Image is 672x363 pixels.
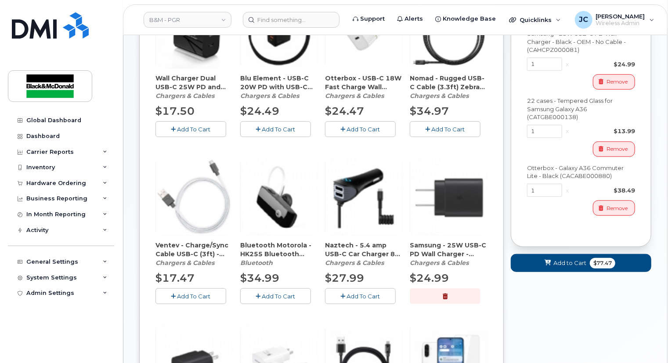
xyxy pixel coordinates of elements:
div: x [562,127,572,135]
span: Quicklinks [520,16,552,23]
span: Alerts [405,15,423,23]
a: Support [347,10,391,28]
span: Remove [607,204,628,212]
div: x [562,60,572,69]
em: Chargers & Cables [410,259,469,267]
span: Add To Cart [262,126,296,133]
a: Knowledge Base [429,10,502,28]
img: accessory36708.JPG [410,158,488,236]
div: Naztech - 5.4 amp USB-C Car Charger 8ft (For Tablets) (CACCHI000067) [325,241,403,267]
span: Add To Cart [177,293,211,300]
div: Ventev - Charge/Sync Cable USB-C (3ft) - White (CAMIBE000144) [155,241,233,267]
div: Nomad - Rugged USB-C Cable (3.3ft) Zebra (CAMIBE000170) [410,74,488,100]
em: Chargers & Cables [325,259,384,267]
button: Add To Cart [325,121,396,137]
span: Samsung - 25W USB-C PD Wall Charger - Black - OEM - No Cable - (CAHCPZ000081) [410,241,488,258]
button: Add To Cart [155,288,226,304]
div: Otterbox - USB-C 18W Fast Charge Wall Adapter - White (CAHCAP000074) [325,74,403,100]
button: Add to Cart $77.47 [511,254,651,272]
em: Chargers & Cables [410,92,469,100]
span: $24.47 [325,105,364,117]
em: Chargers & Cables [240,92,299,100]
em: Bluetooth [240,259,273,267]
img: accessory36556.JPG [325,158,403,236]
em: Chargers & Cables [325,92,384,100]
input: Find something... [243,12,340,28]
span: Wall Charger Dual USB-C 25W PD and USB-A Bulk (For Samsung) - Black (CAHCBE000093) [155,74,233,91]
span: Remove [607,145,628,153]
span: Nomad - Rugged USB-C Cable (3.3ft) Zebra (CAMIBE000170) [410,74,488,91]
span: Otterbox - USB-C 18W Fast Charge Wall Adapter - White (CAHCAP000074) [325,74,403,91]
div: x [562,186,572,195]
span: Add to Cart [553,259,586,267]
span: JC [579,15,588,25]
button: Add To Cart [325,288,396,304]
span: Add To Cart [262,293,296,300]
div: Jackie Cox [569,11,661,29]
span: $27.99 [325,272,364,284]
span: Wireless Admin [596,20,645,27]
span: Blu Element - USB-C 20W PD with USB-C Cable 4ft Wall Charger - Black (CAHCPZ000096) [240,74,318,91]
a: B&M - PGR [144,12,231,28]
span: Knowledge Base [443,15,496,23]
span: Support [360,15,385,23]
button: Remove [593,142,635,157]
em: Chargers & Cables [155,92,214,100]
div: Samsung - 25W USB-C PD Wall Charger - Black - OEM - No Cable - (CAHCPZ000081) [410,241,488,267]
span: $24.99 [410,272,449,284]
span: Remove [607,78,628,86]
span: $77.47 [590,258,615,269]
img: accessory36212.JPG [241,158,318,236]
button: Add To Cart [240,288,311,304]
div: $24.99 [572,60,635,69]
a: Alerts [391,10,429,28]
span: [PERSON_NAME] [596,13,645,20]
span: $17.50 [155,105,195,117]
span: $17.47 [155,272,195,284]
div: 22 cases - Tempered Glass for Samsung Galaxy A36 (CATGBE000138) [527,97,635,121]
div: $13.99 [572,127,635,135]
span: Bluetooth Motorola - HK255 Bluetooth Headset (CABTBE000046) [240,241,318,258]
div: Quicklinks [503,11,567,29]
button: Add To Cart [410,121,481,137]
button: Remove [593,200,635,216]
div: $38.49 [572,186,635,195]
span: $24.49 [240,105,279,117]
button: Add To Cart [155,121,226,137]
span: Naztech - 5.4 amp USB-C Car Charger 8ft (For Tablets) (CACCHI000067) [325,241,403,258]
span: Add To Cart [347,293,380,300]
span: Add To Cart [177,126,211,133]
span: Ventev - Charge/Sync Cable USB-C (3ft) - White (CAMIBE000144) [155,241,233,258]
div: Bluetooth Motorola - HK255 Bluetooth Headset (CABTBE000046) [240,241,318,267]
span: Add To Cart [347,126,380,133]
button: Add To Cart [240,121,311,137]
div: Blu Element - USB-C 20W PD with USB-C Cable 4ft Wall Charger - Black (CAHCPZ000096) [240,74,318,100]
div: Samsung - 25W USB-C PD Wall Charger - Black - OEM - No Cable - (CAHCPZ000081) [527,29,635,54]
span: $34.99 [240,272,279,284]
div: Otterbox - Galaxy A36 Commuter Lite - Black (CACABE000880) [527,164,635,180]
span: $34.97 [410,105,449,117]
div: Wall Charger Dual USB-C 25W PD and USB-A Bulk (For Samsung) - Black (CAHCBE000093) [155,74,233,100]
em: Chargers & Cables [155,259,214,267]
span: Add To Cart [432,126,465,133]
button: Remove [593,74,635,90]
img: accessory36552.JPG [156,158,233,236]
